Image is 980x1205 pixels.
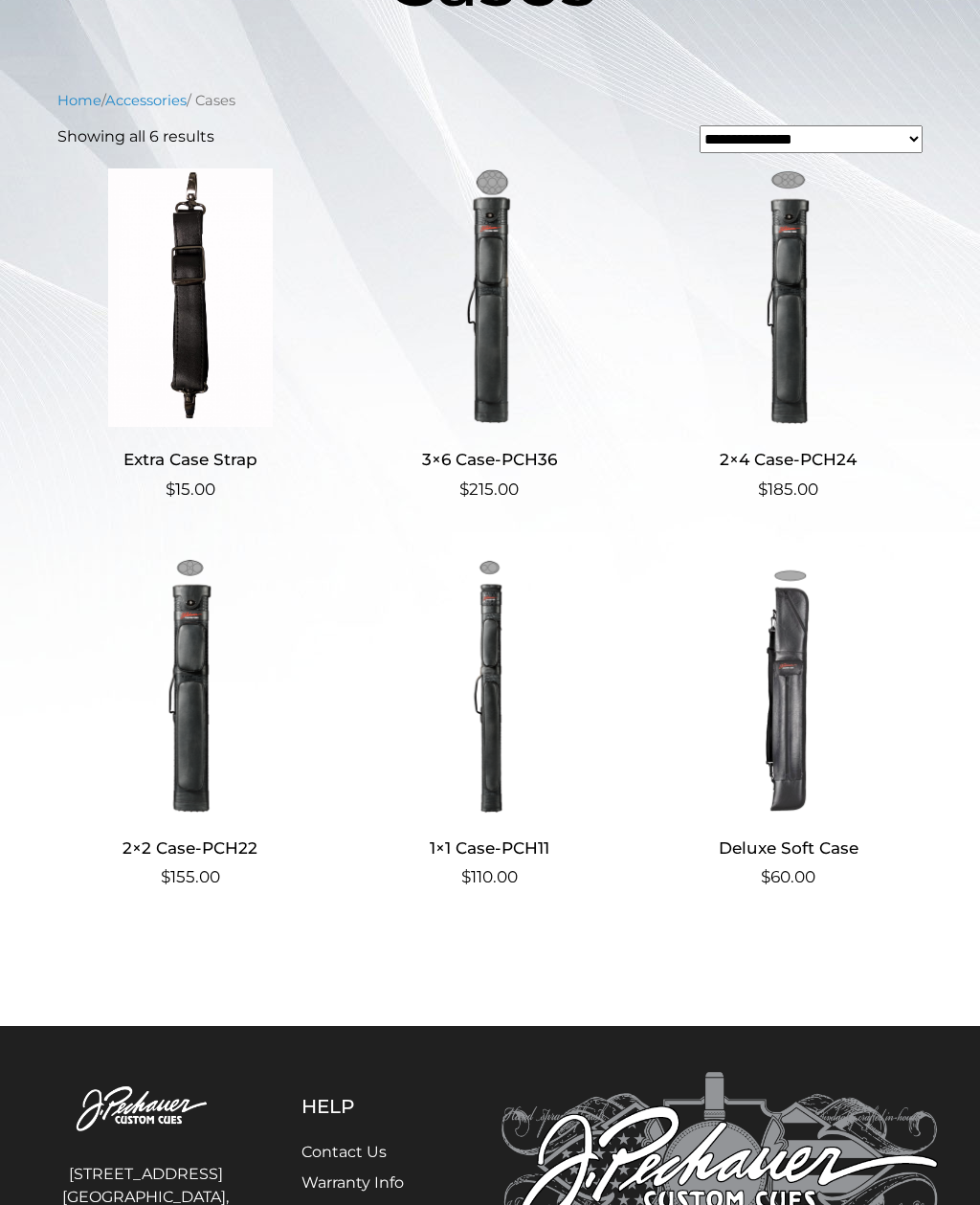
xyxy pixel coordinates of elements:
a: 2×4 Case-PCH24 $185.00 [656,168,922,502]
img: 2x2 Case-PCH22 [57,556,323,814]
a: Deluxe Soft Case $60.00 [656,556,922,890]
h2: 2×2 Case-PCH22 [57,830,323,865]
span: $ [161,867,170,886]
bdi: 15.00 [166,480,215,499]
img: 2x4 Case-PCH24 [656,168,922,427]
span: $ [761,867,770,886]
img: 3x6 Case-PCH36 [356,168,622,427]
h5: Help [301,1095,450,1118]
img: Pechauer Custom Cues [42,1072,249,1148]
bdi: 215.00 [459,480,519,499]
span: $ [459,480,469,499]
a: Accessories [105,92,187,109]
bdi: 155.00 [161,867,220,886]
span: $ [461,867,471,886]
a: Contact Us [301,1143,387,1161]
h2: 1×1 Case-PCH11 [356,830,622,865]
nav: Breadcrumb [57,90,923,111]
h2: 3×6 Case-PCH36 [356,442,622,478]
h2: Deluxe Soft Case [656,830,922,865]
img: 1x1 Case-PCH11 [356,556,622,814]
a: 3×6 Case-PCH36 $215.00 [356,168,622,502]
p: Showing all 6 results [57,125,214,148]
bdi: 110.00 [461,867,518,886]
bdi: 185.00 [758,480,818,499]
a: Extra Case Strap $15.00 [57,168,323,502]
bdi: 60.00 [761,867,815,886]
a: 2×2 Case-PCH22 $155.00 [57,556,323,890]
a: Warranty Info [301,1173,404,1192]
a: 1×1 Case-PCH11 $110.00 [356,556,622,890]
a: Home [57,92,101,109]
select: Shop order [700,125,923,153]
img: Extra Case Strap [57,168,323,427]
span: $ [758,480,768,499]
h2: Extra Case Strap [57,442,323,478]
img: Deluxe Soft Case [656,556,922,814]
span: $ [166,480,175,499]
h2: 2×4 Case-PCH24 [656,442,922,478]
